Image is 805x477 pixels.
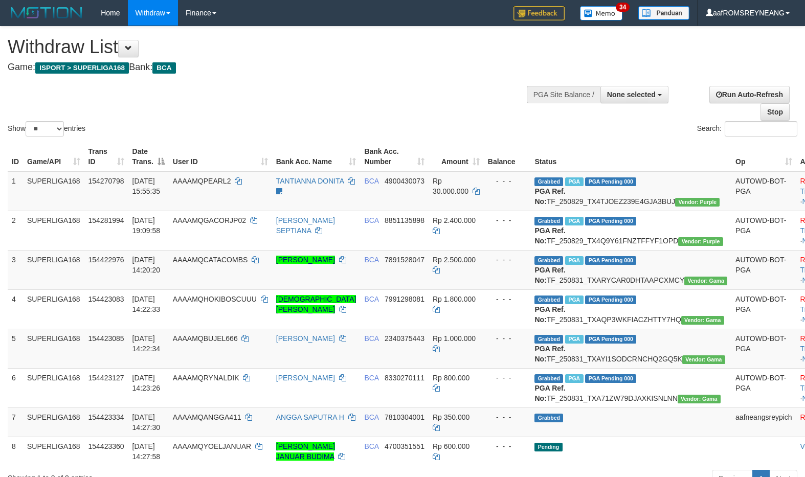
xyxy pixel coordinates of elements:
span: Grabbed [534,374,563,383]
span: Marked by aafnonsreyleab [565,217,583,225]
span: Rp 30.000.000 [433,177,468,195]
td: SUPERLIGA168 [23,368,84,407]
span: [DATE] 14:22:34 [132,334,161,353]
span: PGA Pending [585,256,636,265]
span: Vendor URL: https://trx31.1velocity.biz [678,395,721,403]
span: Pending [534,443,562,451]
span: Grabbed [534,296,563,304]
b: PGA Ref. No: [534,266,565,284]
img: panduan.png [638,6,689,20]
td: AUTOWD-BOT-PGA [731,368,796,407]
th: Date Trans.: activate to sort column descending [128,142,169,171]
td: 2 [8,211,23,250]
a: [PERSON_NAME] [276,374,335,382]
a: ANGGA SAPUTRA H [276,413,344,421]
span: 154423085 [88,334,124,343]
span: AAAAMQYOELJANUAR [173,442,251,450]
td: TF_250829_TX4Q9Y61FNZTFFYF1OPD [530,211,731,250]
span: Grabbed [534,414,563,422]
td: SUPERLIGA168 [23,329,84,368]
td: TF_250831_TXARYCAR0DHTAAPCXMCY [530,250,731,289]
td: SUPERLIGA168 [23,437,84,466]
th: Amount: activate to sort column ascending [429,142,484,171]
span: Copy 8851135898 to clipboard [385,216,424,224]
td: TF_250831_TXA71ZW79DJAXKISNLNN [530,368,731,407]
td: AUTOWD-BOT-PGA [731,250,796,289]
td: 3 [8,250,23,289]
span: Copy 2340375443 to clipboard [385,334,424,343]
select: Showentries [26,121,64,137]
a: Stop [761,103,790,121]
div: - - - [488,333,527,344]
div: - - - [488,215,527,225]
th: Op: activate to sort column ascending [731,142,796,171]
span: BCA [364,374,378,382]
span: Grabbed [534,177,563,186]
th: User ID: activate to sort column ascending [169,142,272,171]
b: PGA Ref. No: [534,305,565,324]
td: SUPERLIGA168 [23,250,84,289]
td: SUPERLIGA168 [23,289,84,329]
span: AAAAMQPEARL2 [173,177,231,185]
th: ID [8,142,23,171]
a: TANTIANNA DONITA [276,177,344,185]
span: BCA [364,334,378,343]
span: BCA [364,413,378,421]
button: None selected [600,86,668,103]
div: - - - [488,441,527,451]
span: AAAAMQBUJEL666 [173,334,238,343]
td: TF_250831_TXAYI1SODCRNCHQ2GQ5K [530,329,731,368]
td: aafneangsreypich [731,407,796,437]
td: SUPERLIGA168 [23,211,84,250]
h4: Game: Bank: [8,62,526,73]
span: BCA [364,216,378,224]
span: Copy 4900430073 to clipboard [385,177,424,185]
span: Vendor URL: https://trx4.1velocity.biz [678,237,723,246]
span: 34 [616,3,630,12]
span: AAAAMQRYNALDIK [173,374,239,382]
label: Search: [697,121,797,137]
th: Bank Acc. Number: activate to sort column ascending [360,142,429,171]
td: AUTOWD-BOT-PGA [731,211,796,250]
span: BCA [364,256,378,264]
div: - - - [488,176,527,186]
b: PGA Ref. No: [534,226,565,245]
span: 154270798 [88,177,124,185]
a: [PERSON_NAME] JANUAR BUDIMA [276,442,335,461]
a: [PERSON_NAME] [276,256,335,264]
span: 154281994 [88,216,124,224]
b: PGA Ref. No: [534,345,565,363]
img: MOTION_logo.png [8,5,85,20]
span: 154423127 [88,374,124,382]
span: Copy 8330270111 to clipboard [385,374,424,382]
span: Marked by aafsoycanthlai [565,296,583,304]
div: - - - [488,412,527,422]
span: [DATE] 14:22:33 [132,295,161,313]
th: Bank Acc. Name: activate to sort column ascending [272,142,361,171]
span: Rp 2.500.000 [433,256,476,264]
span: Rp 1.000.000 [433,334,476,343]
span: Marked by aafsoycanthlai [565,335,583,344]
span: AAAAMQGACORJP02 [173,216,246,224]
span: [DATE] 19:09:58 [132,216,161,235]
span: Rp 350.000 [433,413,469,421]
a: [DEMOGRAPHIC_DATA][PERSON_NAME] [276,295,356,313]
span: [DATE] 15:55:35 [132,177,161,195]
div: - - - [488,294,527,304]
th: Trans ID: activate to sort column ascending [84,142,128,171]
a: Run Auto-Refresh [709,86,790,103]
td: 7 [8,407,23,437]
input: Search: [725,121,797,137]
td: 1 [8,171,23,211]
th: Game/API: activate to sort column ascending [23,142,84,171]
span: [DATE] 14:27:30 [132,413,161,431]
span: Rp 2.400.000 [433,216,476,224]
a: [PERSON_NAME] SEPTIANA [276,216,335,235]
span: [DATE] 14:20:20 [132,256,161,274]
span: Copy 7991298081 to clipboard [385,295,424,303]
span: PGA Pending [585,374,636,383]
span: 154423083 [88,295,124,303]
span: BCA [152,62,175,74]
td: SUPERLIGA168 [23,407,84,437]
span: AAAAMQCATACOMBS [173,256,248,264]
